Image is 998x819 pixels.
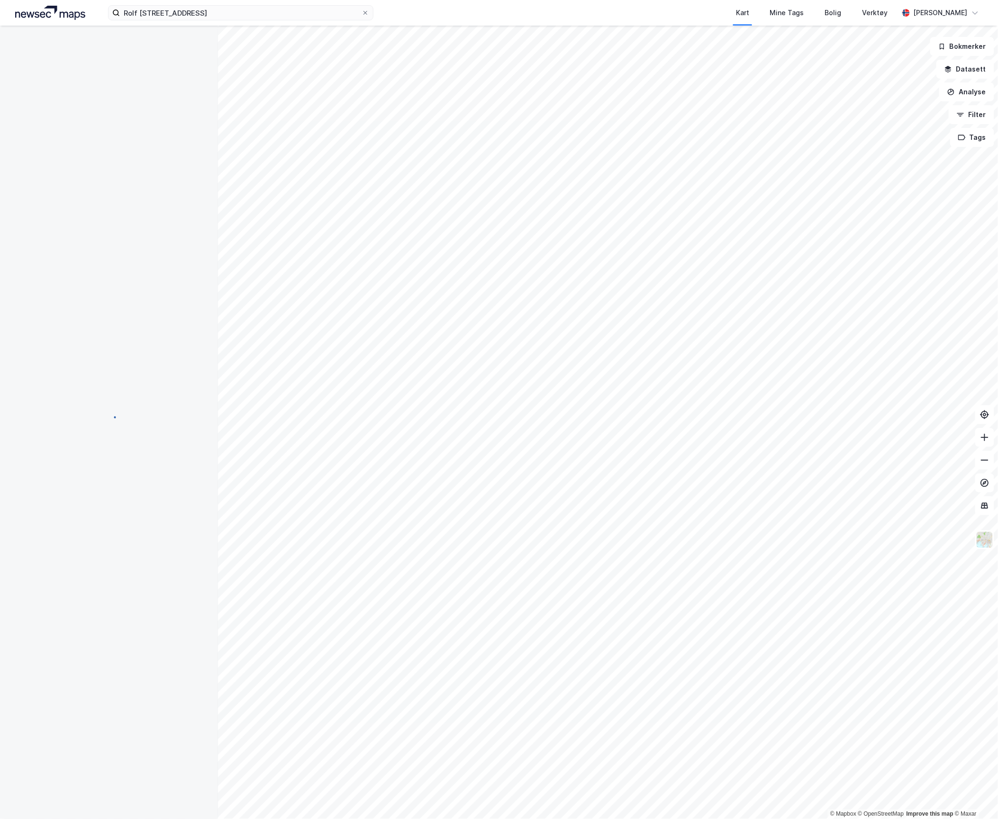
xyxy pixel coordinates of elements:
[950,128,994,147] button: Tags
[15,6,85,20] img: logo.a4113a55bc3d86da70a041830d287a7e.svg
[949,105,994,124] button: Filter
[120,6,362,20] input: Søk på adresse, matrikkel, gårdeiere, leietakere eller personer
[951,773,998,819] iframe: Chat Widget
[101,409,117,424] img: spinner.a6d8c91a73a9ac5275cf975e30b51cfb.svg
[862,7,888,18] div: Verktøy
[770,7,804,18] div: Mine Tags
[736,7,749,18] div: Kart
[914,7,968,18] div: [PERSON_NAME]
[939,82,994,101] button: Analyse
[930,37,994,56] button: Bokmerker
[976,531,994,549] img: Z
[825,7,842,18] div: Bolig
[936,60,994,79] button: Datasett
[907,811,953,818] a: Improve this map
[858,811,904,818] a: OpenStreetMap
[951,773,998,819] div: Kontrollprogram for chat
[830,811,856,818] a: Mapbox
